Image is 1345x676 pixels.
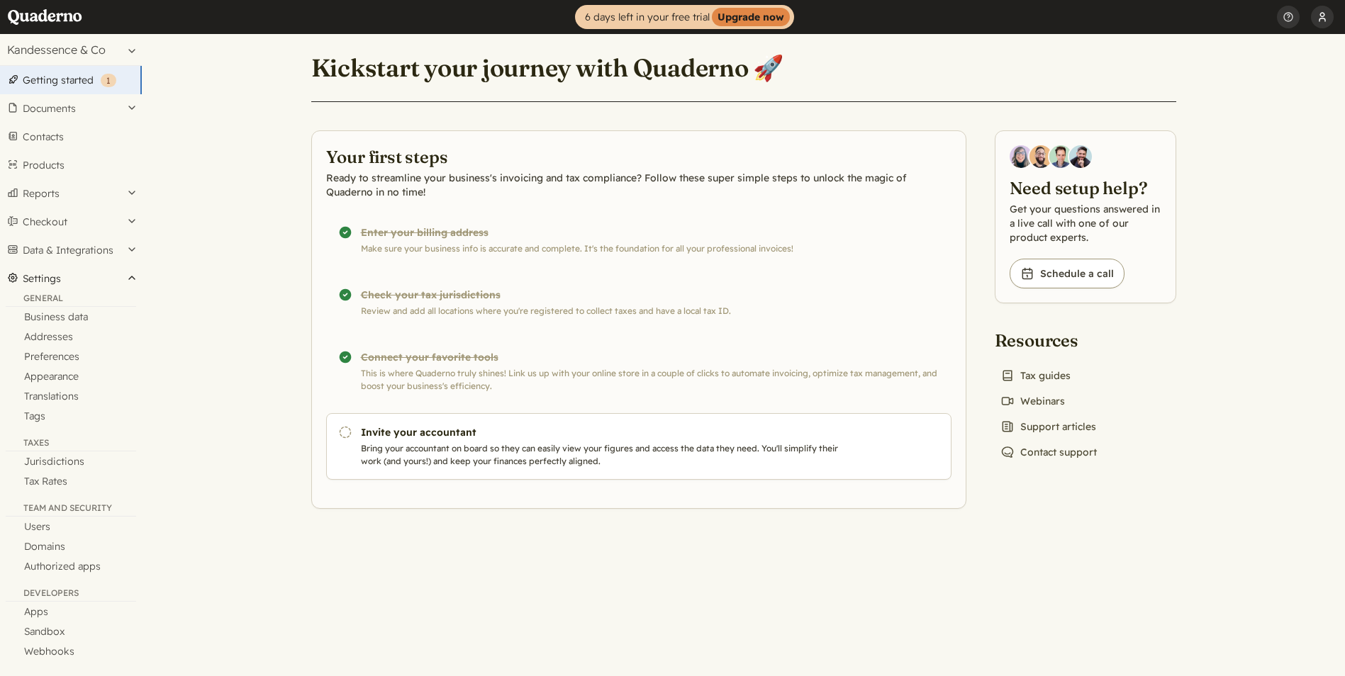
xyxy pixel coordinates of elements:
[995,366,1076,385] a: Tax guides
[6,587,136,602] div: Developers
[6,502,136,517] div: Team and security
[995,391,1071,411] a: Webinars
[1029,145,1052,168] img: Jairo Fumero, Account Executive at Quaderno
[6,437,136,451] div: Taxes
[995,417,1102,436] a: Support articles
[995,442,1103,462] a: Contact support
[995,329,1103,351] h2: Resources
[1049,145,1072,168] img: Ivo Oltmans, Business Developer at Quaderno
[1069,145,1092,168] img: Javier Rubio, DevRel at Quaderno
[1010,259,1124,288] a: Schedule a call
[361,425,844,439] h3: Invite your accountant
[1010,176,1161,199] h2: Need setup help?
[326,171,951,199] p: Ready to streamline your business's invoicing and tax compliance? Follow these super simple steps...
[575,5,794,29] a: 6 days left in your free trialUpgrade now
[1010,145,1032,168] img: Diana Carrasco, Account Executive at Quaderno
[361,442,844,468] p: Bring your accountant on board so they can easily view your figures and access the data they need...
[6,293,136,307] div: General
[712,8,790,26] strong: Upgrade now
[326,145,951,168] h2: Your first steps
[311,52,784,84] h1: Kickstart your journey with Quaderno 🚀
[106,75,111,86] span: 1
[1010,202,1161,244] p: Get your questions answered in a live call with one of our product experts.
[326,413,951,480] a: Invite your accountant Bring your accountant on board so they can easily view your figures and ac...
